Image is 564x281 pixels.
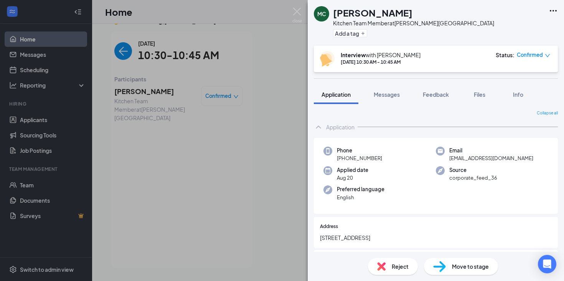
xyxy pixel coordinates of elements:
span: Application [322,91,351,98]
span: Address [320,223,338,230]
span: Aug 20 [337,174,368,182]
div: Application [326,123,355,131]
div: with [PERSON_NAME] [341,51,421,59]
span: Messages [374,91,400,98]
b: Interview [341,51,366,58]
div: Kitchen Team Member at [PERSON_NAME][GEOGRAPHIC_DATA] [333,19,494,27]
span: [EMAIL_ADDRESS][DOMAIN_NAME] [449,154,533,162]
span: [STREET_ADDRESS] [320,233,552,242]
span: Applied date [337,166,368,174]
span: Phone [337,147,382,154]
span: [PHONE_NUMBER] [337,154,382,162]
h1: [PERSON_NAME] [333,6,412,19]
svg: Ellipses [549,6,558,15]
span: Preferred language [337,185,384,193]
svg: ChevronUp [314,122,323,132]
button: PlusAdd a tag [333,29,367,37]
span: down [545,53,550,58]
span: corporate_feed_36 [449,174,497,182]
span: Collapse all [537,110,558,116]
span: Email [449,147,533,154]
div: Open Intercom Messenger [538,255,556,273]
span: Reject [392,262,409,271]
div: [DATE] 10:30 AM - 10:45 AM [341,59,421,65]
span: Source [449,166,497,174]
span: Confirmed [517,51,543,59]
span: Files [474,91,485,98]
div: Status : [496,51,515,59]
span: Move to stage [452,262,489,271]
div: MC [317,10,326,18]
span: Info [513,91,523,98]
svg: Plus [361,31,365,36]
span: Feedback [423,91,449,98]
span: English [337,193,384,201]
